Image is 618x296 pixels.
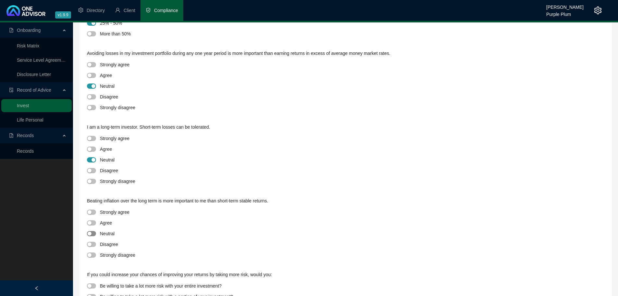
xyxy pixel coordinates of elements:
[17,43,39,48] a: Risk Matrix
[9,88,14,92] span: file-done
[17,87,51,93] span: Record of Advice
[55,11,71,19] span: v1.9.9
[100,93,118,100] div: Disagree
[17,58,67,63] a: Service Level Agreement
[87,50,604,60] div: Avoiding losses in my investment portfolio during any one year period is more important than earn...
[100,104,135,111] div: Strongly disagree
[34,286,39,290] span: left
[100,135,129,142] div: Strongly agree
[17,148,34,154] a: Records
[100,219,112,226] div: Agree
[100,71,112,79] div: Agree
[78,7,83,13] span: setting
[546,2,584,9] div: [PERSON_NAME]
[87,271,604,281] div: If you could increase your chances of improving your returns by taking more risk, would you:
[115,7,120,13] span: user
[100,61,129,68] div: Strongly agree
[17,133,34,138] span: Records
[100,282,222,290] div: Be willing to take a lot more risk with your entire investment?
[100,177,135,185] div: Strongly disagree
[100,19,122,27] div: 25% - 50%
[87,197,604,208] div: Beating inflation over the long term is more important to me than short-term stable returns.
[124,8,135,13] span: Client
[100,240,118,248] div: Disagree
[146,7,151,13] span: safety
[100,82,115,90] div: Neutral
[594,6,602,14] span: setting
[100,251,135,259] div: Strongly disagree
[6,5,45,16] img: 2df55531c6924b55f21c4cf5d4484680-logo-light.svg
[154,8,178,13] span: Compliance
[100,30,131,37] div: More than 50%
[17,117,43,122] a: Life Personal
[100,167,118,174] div: Disagree
[87,123,604,134] div: I am a long-term investor. Short-term losses can be tolerated.
[100,208,129,216] div: Strongly agree
[9,28,14,32] span: file-pdf
[100,230,115,237] div: Neutral
[100,145,112,153] div: Agree
[17,28,41,33] span: Onboarding
[546,9,584,16] div: Purple Plum
[87,8,105,13] span: Directory
[9,133,14,138] span: file-pdf
[100,156,115,163] div: Neutral
[17,72,51,77] a: Disclosure Letter
[17,103,29,108] a: Invest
